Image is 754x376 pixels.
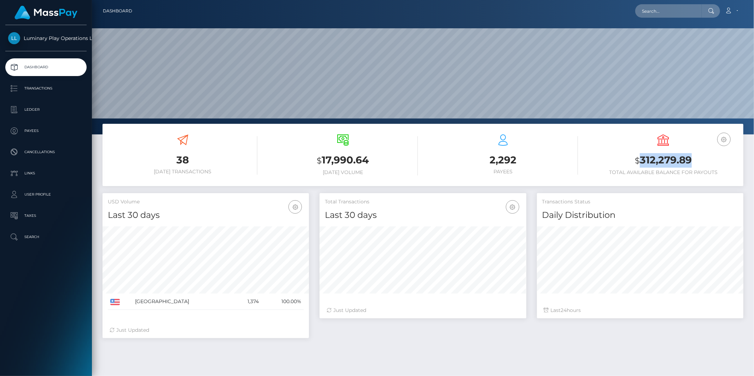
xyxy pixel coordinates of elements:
h6: Total Available Balance for Payouts [589,169,738,175]
p: Cancellations [8,147,84,157]
h5: Total Transactions [325,198,521,206]
a: Dashboard [103,4,132,18]
span: Luminary Play Operations Limited [5,35,87,41]
span: 24 [561,307,567,313]
a: Links [5,164,87,182]
input: Search... [635,4,702,18]
h3: 2,292 [428,153,578,167]
p: Search [8,232,84,242]
h3: 17,990.64 [268,153,417,168]
p: Dashboard [8,62,84,73]
div: Just Updated [327,307,519,314]
h6: Payees [428,169,578,175]
p: Payees [8,126,84,136]
a: Payees [5,122,87,140]
h4: Last 30 days [108,209,304,221]
h4: Last 30 days [325,209,521,221]
a: Transactions [5,80,87,97]
div: Last hours [544,307,736,314]
td: [GEOGRAPHIC_DATA] [133,294,234,310]
h4: Daily Distribution [542,209,738,221]
p: Links [8,168,84,179]
img: Luminary Play Operations Limited [8,32,20,44]
h6: [DATE] Volume [268,169,417,175]
a: Taxes [5,207,87,225]
a: Search [5,228,87,246]
img: MassPay Logo [14,6,77,19]
p: Taxes [8,210,84,221]
h3: 312,279.89 [589,153,738,168]
img: US.png [110,299,120,305]
h5: Transactions Status [542,198,738,206]
p: Transactions [8,83,84,94]
h6: [DATE] Transactions [108,169,257,175]
p: Ledger [8,104,84,115]
a: Ledger [5,101,87,118]
a: User Profile [5,186,87,203]
p: User Profile [8,189,84,200]
td: 100.00% [262,294,304,310]
td: 1,374 [234,294,262,310]
h3: 38 [108,153,257,167]
small: $ [317,156,322,166]
small: $ [635,156,640,166]
h5: USD Volume [108,198,304,206]
a: Dashboard [5,58,87,76]
a: Cancellations [5,143,87,161]
div: Just Updated [110,326,302,334]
